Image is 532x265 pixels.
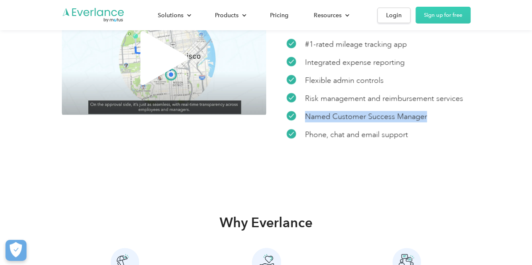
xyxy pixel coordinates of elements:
div: Products [215,10,238,21]
div: Resources [314,10,341,21]
p: #1-rated mileage tracking app [305,39,407,50]
h2: Why Everlance [220,214,312,231]
p: Named Customer Success Manager [305,111,427,122]
a: Pricing [262,8,297,23]
span: Phone number [190,34,233,42]
p: Phone, chat and email support [305,129,408,140]
a: Sign up for free [416,7,471,24]
button: Cookies Settings [5,240,26,261]
a: Login [377,8,410,23]
div: Products [206,8,253,23]
input: Submit [82,76,137,93]
div: Solutions [149,8,198,23]
p: Risk management and reimbursement services [305,93,463,104]
p: Integrated expense reporting [305,57,405,68]
a: Go to homepage [62,7,125,23]
div: Pricing [270,10,288,21]
div: Login [386,10,402,21]
div: Resources [305,8,356,23]
div: Solutions [158,10,183,21]
p: Flexible admin controls [305,75,384,86]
